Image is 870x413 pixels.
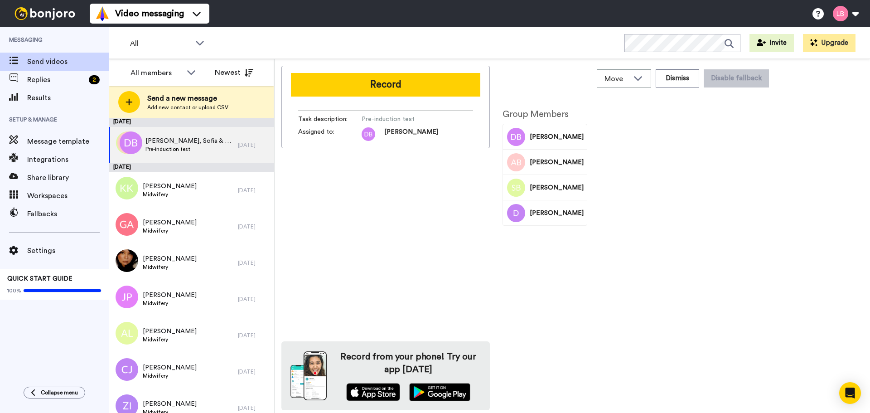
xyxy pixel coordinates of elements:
span: Assigned to: [298,127,362,141]
button: Record [291,73,480,97]
span: Midwifery [143,372,197,379]
img: ab.png [117,131,140,154]
span: Collapse menu [41,389,78,396]
span: [PERSON_NAME] [384,127,438,141]
span: 100% [7,287,21,294]
div: [DATE] [238,332,270,339]
span: Settings [27,245,109,256]
img: Image of Ana Bodgros [507,153,525,171]
img: db.png [362,127,375,141]
span: Results [27,92,109,103]
div: [DATE] [238,223,270,230]
span: Midwifery [143,336,197,343]
span: Midwifery [143,300,197,307]
div: 2 [89,75,100,84]
button: Disable fallback [704,69,769,87]
span: Video messaging [115,7,184,20]
span: Pre-induction test [145,146,233,153]
img: jp.png [116,286,138,308]
span: Midwifery [143,263,197,271]
span: Replies [27,74,85,85]
button: Dismiss [656,69,699,87]
span: Share library [27,172,109,183]
img: Image of Elena Bodgros [507,128,525,146]
span: Send a new message [147,93,228,104]
button: Collapse menu [24,387,85,398]
h4: Record from your phone! Try our app [DATE] [336,350,481,376]
span: [PERSON_NAME] [143,182,197,191]
img: sb.png [116,131,139,154]
span: Pre-induction test [362,115,448,124]
span: All [130,38,191,49]
button: Upgrade [803,34,855,52]
img: bj-logo-header-white.svg [11,7,79,20]
img: db.png [120,131,142,154]
div: [DATE] [238,404,270,412]
div: All members [130,68,182,78]
button: Invite [749,34,794,52]
img: Image of Sofia Bodgros [507,179,525,197]
div: [DATE] [109,118,274,127]
span: [PERSON_NAME] [530,158,584,167]
h2: Group Members [503,109,587,119]
span: [PERSON_NAME] [143,254,197,263]
img: ga.png [116,213,138,236]
span: [PERSON_NAME] [530,183,584,192]
span: Midwifery [143,227,197,234]
img: download [290,351,327,400]
img: playstore [409,383,470,401]
span: Move [604,73,629,84]
img: appstore [346,383,400,401]
div: [DATE] [238,187,270,194]
span: [PERSON_NAME] [530,209,584,218]
span: Workspaces [27,190,109,201]
span: [PERSON_NAME] [530,132,584,141]
span: Integrations [27,154,109,165]
span: Add new contact or upload CSV [147,104,228,111]
span: Message template [27,136,109,147]
span: Send videos [27,56,109,67]
span: Fallbacks [27,209,109,219]
span: [PERSON_NAME] [143,363,197,372]
span: [PERSON_NAME] [143,291,197,300]
img: a355bc3d-ce28-4bb9-8122-8302bd0f5c43.jpg [116,249,138,272]
span: [PERSON_NAME] [143,218,197,227]
img: Image of Diana Soares [507,204,525,222]
img: al.png [116,322,138,345]
img: kk.png [116,177,138,199]
div: Open Intercom Messenger [839,382,861,404]
div: [DATE] [238,259,270,267]
span: QUICK START GUIDE [7,276,72,282]
span: Midwifery [143,191,197,198]
span: [PERSON_NAME], Sofia & [PERSON_NAME] [145,136,233,146]
img: cj.png [116,358,138,381]
div: [DATE] [109,163,274,172]
button: Newest [208,63,260,82]
div: [DATE] [238,368,270,375]
span: [PERSON_NAME] [143,327,197,336]
div: [DATE] [238,296,270,303]
div: [DATE] [238,141,270,149]
span: [PERSON_NAME] [143,399,197,408]
span: Task description : [298,115,362,124]
img: vm-color.svg [95,6,110,21]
